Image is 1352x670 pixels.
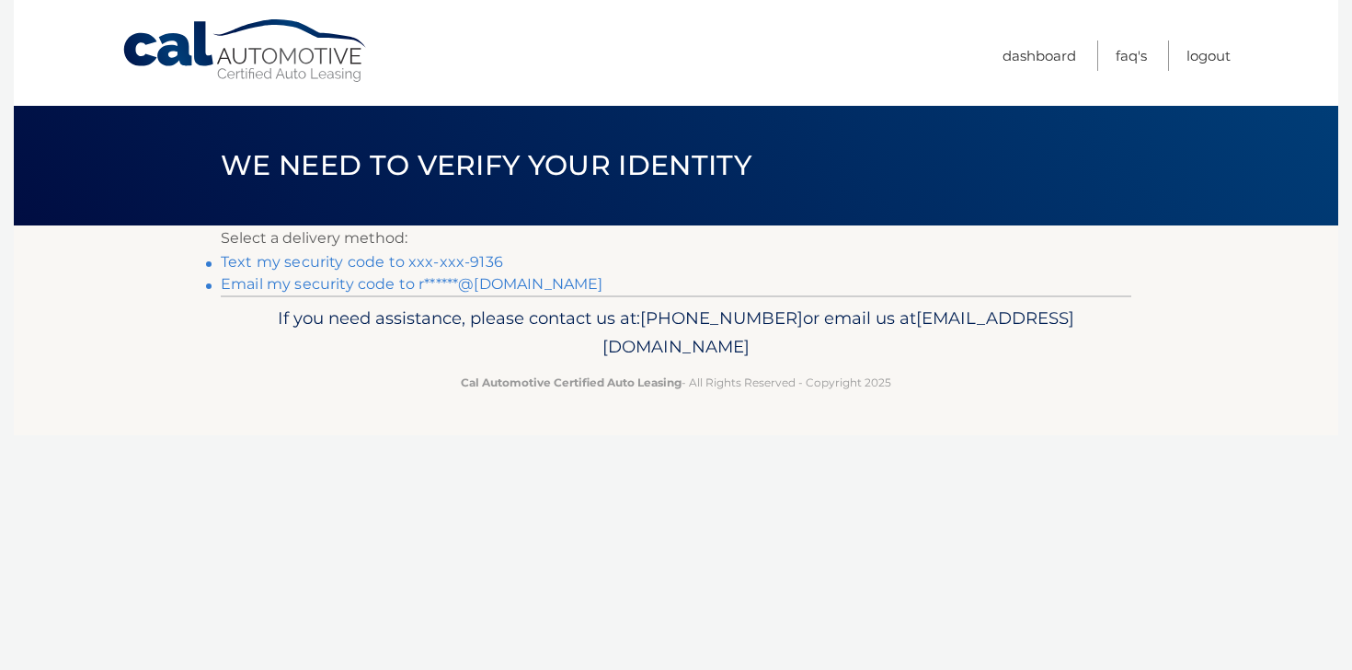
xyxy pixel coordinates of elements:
[461,375,682,389] strong: Cal Automotive Certified Auto Leasing
[1186,40,1231,71] a: Logout
[221,225,1131,251] p: Select a delivery method:
[221,253,503,271] a: Text my security code to xxx-xxx-9136
[1116,40,1147,71] a: FAQ's
[121,18,370,84] a: Cal Automotive
[233,304,1119,363] p: If you need assistance, please contact us at: or email us at
[640,307,803,329] span: [PHONE_NUMBER]
[221,148,751,182] span: We need to verify your identity
[1003,40,1076,71] a: Dashboard
[233,373,1119,392] p: - All Rights Reserved - Copyright 2025
[221,275,603,293] a: Email my security code to r******@[DOMAIN_NAME]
